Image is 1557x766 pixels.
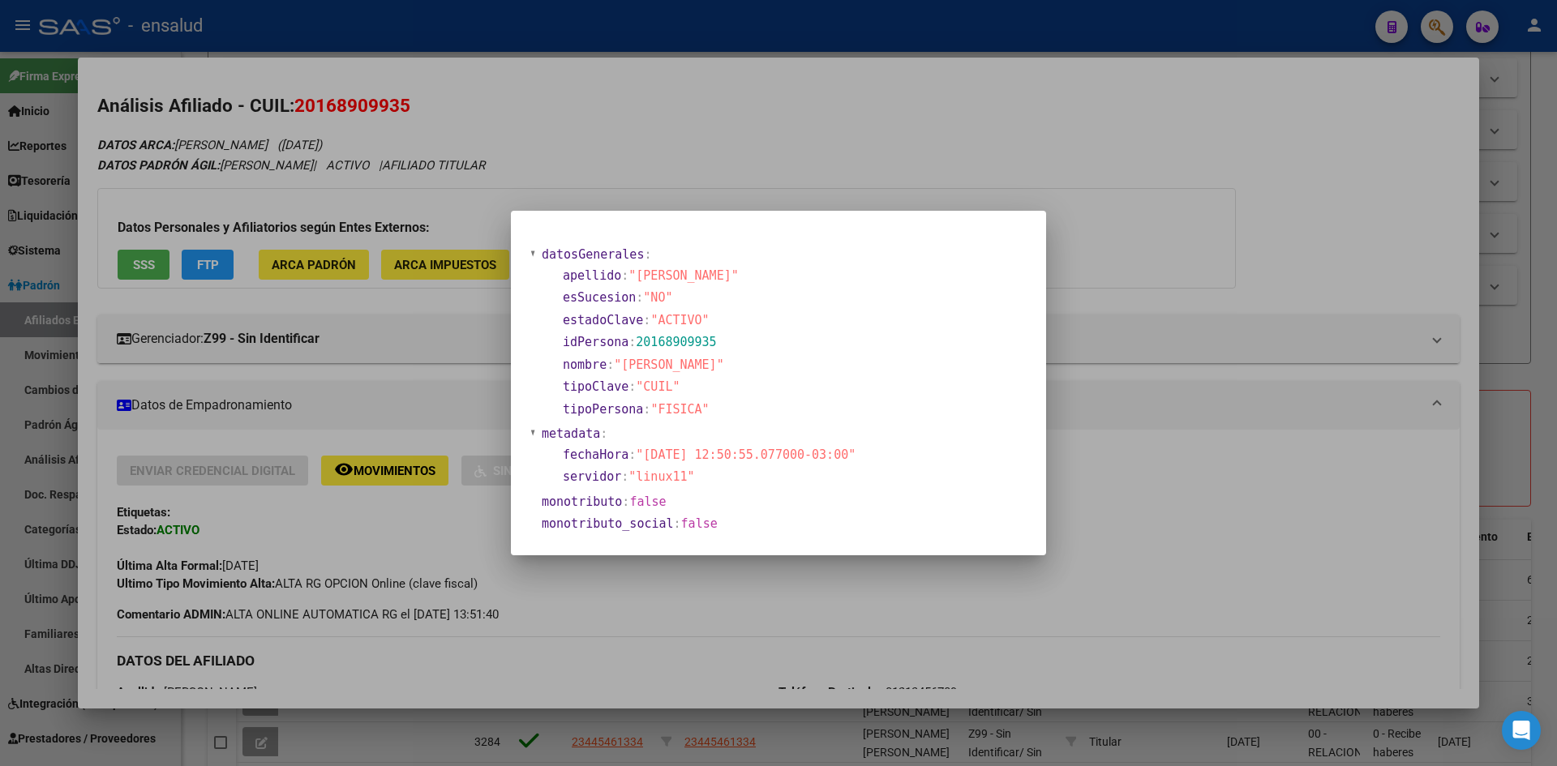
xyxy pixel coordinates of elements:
span: 20168909935 [636,335,716,349]
span: : [643,402,650,417]
span: estadoClave [563,313,643,327]
span: : [674,516,681,531]
span: idPersona [563,335,628,349]
span: servidor [563,469,621,484]
span: "[PERSON_NAME]" [628,268,738,283]
span: tipoPersona [563,402,643,417]
span: : [643,313,650,327]
div: Open Intercom Messenger [1502,711,1541,750]
span: false [681,516,718,531]
span: "linux11" [628,469,694,484]
span: : [622,494,629,509]
span: monotributo [542,494,622,509]
span: : [621,469,628,484]
span: "FISICA" [650,402,709,417]
span: "ACTIVO" [650,313,709,327]
span: : [628,335,636,349]
span: metadata [542,426,600,441]
span: "CUIL" [636,379,680,394]
span: : [621,268,628,283]
span: : [600,426,607,441]
span: apellido [563,268,621,283]
span: datosGenerales [542,247,644,262]
span: : [636,290,643,305]
span: : [644,247,651,262]
span: fechaHora [563,447,628,462]
span: tipoClave [563,379,628,394]
span: "[DATE] 12:50:55.077000-03:00" [636,447,856,462]
span: "[PERSON_NAME]" [614,357,723,372]
span: false [629,494,666,509]
span: nombre [563,357,607,372]
span: : [628,379,636,394]
span: "NO" [643,290,672,305]
span: esSucesion [563,290,636,305]
span: monotributo_social [542,516,674,531]
span: : [607,357,614,372]
span: : [628,447,636,462]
